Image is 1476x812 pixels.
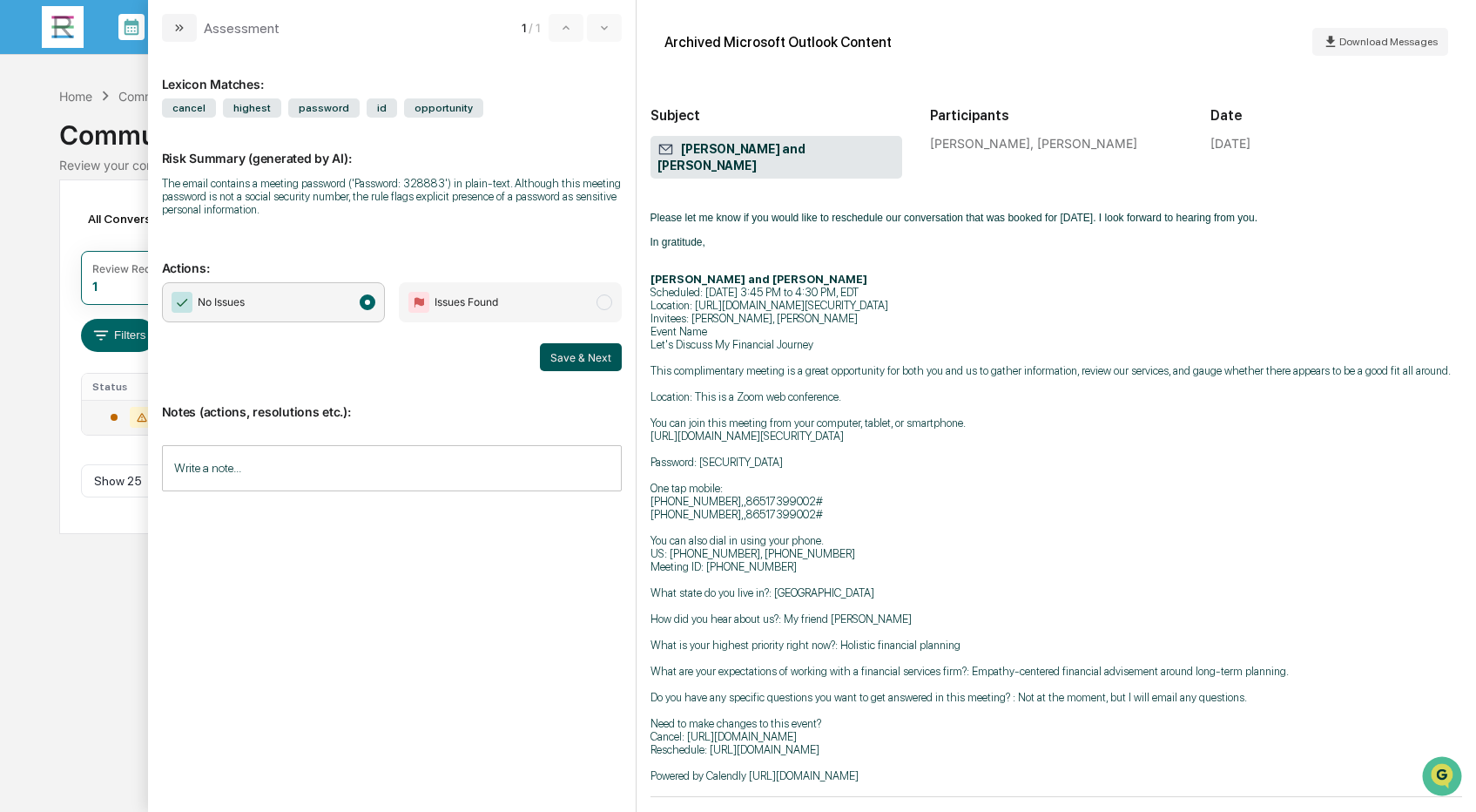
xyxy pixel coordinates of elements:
p: Calendar [145,14,233,29]
span: Issues Found [435,294,498,311]
p: Cancel: [URL][DOMAIN_NAME] [650,730,1463,743]
div: Communications Archive [118,89,259,104]
p: In gratitude, [650,236,1463,248]
div: 🗄️ [126,221,140,235]
p: This complimentary meeting is a great opportunity for both you and us to gather information, revi... [650,364,1463,377]
p: Event Name [650,325,1463,338]
a: 🗄️Attestations [119,213,223,244]
p: One tap mobile: [650,482,1463,495]
button: Save & Next [540,343,622,371]
div: Home [59,89,92,104]
p: Password: [SECURITY_DATA] [650,456,1463,469]
button: Filters [81,319,157,352]
p: What state do you live in?: [GEOGRAPHIC_DATA] [650,586,1463,599]
p: Please let me know if you would like to reschedule our conversation that was booked for [DATE]. I... [650,212,1463,224]
p: Let's Discuss My Financial Journey [650,338,1463,351]
div: Communications Archive [59,105,1417,151]
a: 🖐️Preclearance [10,213,119,244]
span: [PERSON_NAME] and [PERSON_NAME] [657,141,896,174]
a: Powered byPylon [123,294,211,308]
p: What is your highest priority right now?: Holistic financial planning [650,639,1463,652]
a: 🔎Data Lookup [10,246,117,277]
div: 🖐️ [17,221,31,235]
p: [URL][DOMAIN_NAME][SECURITY_DATA] [650,430,1463,443]
h2: Subject [650,107,903,124]
div: Start new chat [59,133,286,151]
img: 1746055101610-c473b297-6a78-478c-a979-82029cc54cd1 [17,133,49,165]
h2: Participants [930,107,1183,124]
span: opportunity [404,98,483,118]
span: highest [223,98,281,118]
span: id [367,98,397,118]
img: logo [42,6,84,48]
p: [PHONE_NUMBER],,86517399002# [650,495,1463,508]
div: Archived Microsoft Outlook Content [664,34,892,51]
button: Start new chat [296,139,317,159]
img: Checkmark [172,292,192,313]
p: How can we help? [17,37,317,64]
span: 1 [522,21,526,35]
p: Location: [URL][DOMAIN_NAME][SECURITY_DATA] [650,299,1463,312]
span: Data Lookup [35,253,110,270]
div: We're available if you need us! [59,151,220,165]
p: [PHONE_NUMBER],,86517399002# [650,508,1463,521]
span: cancel [162,98,216,118]
h2: Date [1210,107,1463,124]
div: Lexicon Matches: [162,56,622,91]
span: / 1 [529,21,544,35]
b: [PERSON_NAME] and [PERSON_NAME] [650,273,867,286]
img: Flag [408,292,429,313]
p: What are your expectations of working with a financial services firm?: Empathy-centered financial... [650,665,1463,678]
p: Meeting ID: [PHONE_NUMBER] [650,560,1463,573]
p: Invitees: [PERSON_NAME], [PERSON_NAME] [650,312,1463,325]
div: Review your communication records across channels [59,158,1417,173]
th: Status [82,374,184,400]
p: Powered by Calendly [URL][DOMAIN_NAME] [650,769,1463,782]
p: Need to make changes to this event? [650,717,1463,730]
iframe: Open customer support [1420,754,1467,802]
button: Download Messages [1312,28,1448,56]
span: Pylon [173,295,211,308]
p: Reschedule: [URL][DOMAIN_NAME] [650,743,1463,756]
p: Actions: [162,240,622,275]
p: Notes (actions, resolutions etc.): [162,383,622,419]
p: Location: This is a Zoom web conference. [650,390,1463,403]
div: Assessment [204,20,280,37]
span: Attestations [144,220,216,237]
div: [DATE] [1210,136,1250,151]
div: Review Required [92,262,176,275]
p: You can join this meeting from your computer, tablet, or smartphone. [650,416,1463,430]
div: The email contains a meeting password ('Password: 328883') in plain-text. Although this meeting p... [162,177,622,216]
p: Manage Tasks [145,29,233,41]
p: Scheduled: [DATE] 3:45 PM to 4:30 PM, EDT [650,286,1463,299]
span: password [288,98,360,118]
div: [PERSON_NAME], [PERSON_NAME] [930,136,1183,151]
p: You can also dial in using your phone. [650,534,1463,547]
span: No Issues [198,294,245,311]
p: Risk Summary (generated by AI): [162,130,622,166]
div: All Conversations [81,205,212,233]
span: Download Messages [1339,36,1438,48]
p: US: [PHONE_NUMBER], [PHONE_NUMBER] [650,547,1463,560]
span: Preclearance [35,220,112,237]
p: How did you hear about us?: My friend [PERSON_NAME] [650,612,1463,626]
div: 1 [92,279,98,294]
div: 🔎 [17,254,31,268]
p: Do you have any specific questions you want to get answered in this meeting? : Not at the moment,... [650,691,1463,704]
